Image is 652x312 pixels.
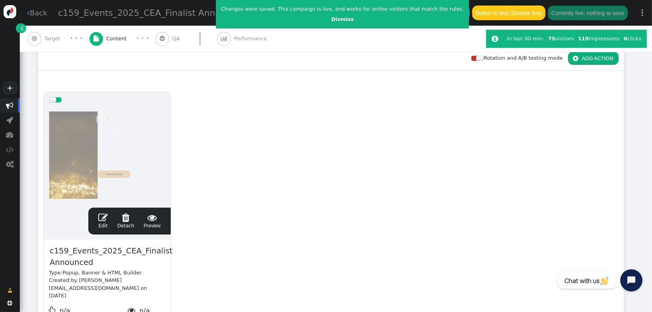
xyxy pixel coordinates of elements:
[155,26,217,52] a:  QA
[49,245,173,269] span: c159_Events_2025_CEA_Finalist Announced
[172,35,183,43] span: QA
[2,284,17,297] a: 
[144,213,161,229] span: Preview
[217,26,283,52] a:  Performance
[27,9,30,17] span: 
[32,36,37,42] span: 
[623,36,641,42] span: clicks
[6,146,14,153] span: 
[6,102,14,109] span: 
[4,5,17,18] img: logo-icon.svg
[546,35,576,43] div: visitors
[573,55,578,61] span: 
[568,51,619,65] button: ADD ACTION
[3,82,17,94] a: +
[70,34,82,43] div: · · ·
[27,8,47,18] a: Back
[98,213,108,229] a: Edit
[117,213,134,229] span: Detach
[44,35,63,43] span: Target
[98,213,108,222] span: 
[144,213,161,222] span: 
[578,36,589,42] b: 119
[578,36,620,42] span: impressions
[472,6,545,20] button: Switch to test (Disable live)
[548,6,627,20] button: Currently live: nothing to save
[623,36,627,42] b: 0
[331,16,353,22] a: Dismiss
[548,36,555,42] b: 75
[106,35,130,43] span: Content
[144,213,161,229] a: Preview
[8,301,13,306] span: 
[7,116,13,124] span: 
[234,35,270,43] span: Performance
[117,213,134,229] a: Detach
[221,36,228,42] span: 
[63,270,142,276] span: Popup, Banner & HTML Builder
[21,24,23,32] span: 
[49,276,166,300] div: Created:
[49,269,166,277] div: Type:
[492,35,499,43] span: 
[90,26,156,52] a:  Content · · ·
[16,23,26,33] a: 
[471,54,568,62] div: Rotation and A/B testing mode
[93,36,99,42] span: 
[6,131,14,138] span: 
[58,8,247,18] span: c159_Events_2025_CEA_Finalist Announced
[49,277,147,299] span: by [PERSON_NAME][EMAIL_ADDRESS][DOMAIN_NAME] on [DATE]
[6,161,14,168] span: 
[136,34,149,43] div: · · ·
[633,1,652,25] a: ⋮
[8,287,12,295] span: 
[160,36,165,42] span: 
[117,213,134,222] span: 
[507,35,546,43] div: In last 90 min:
[28,26,90,52] a:  Target · · ·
